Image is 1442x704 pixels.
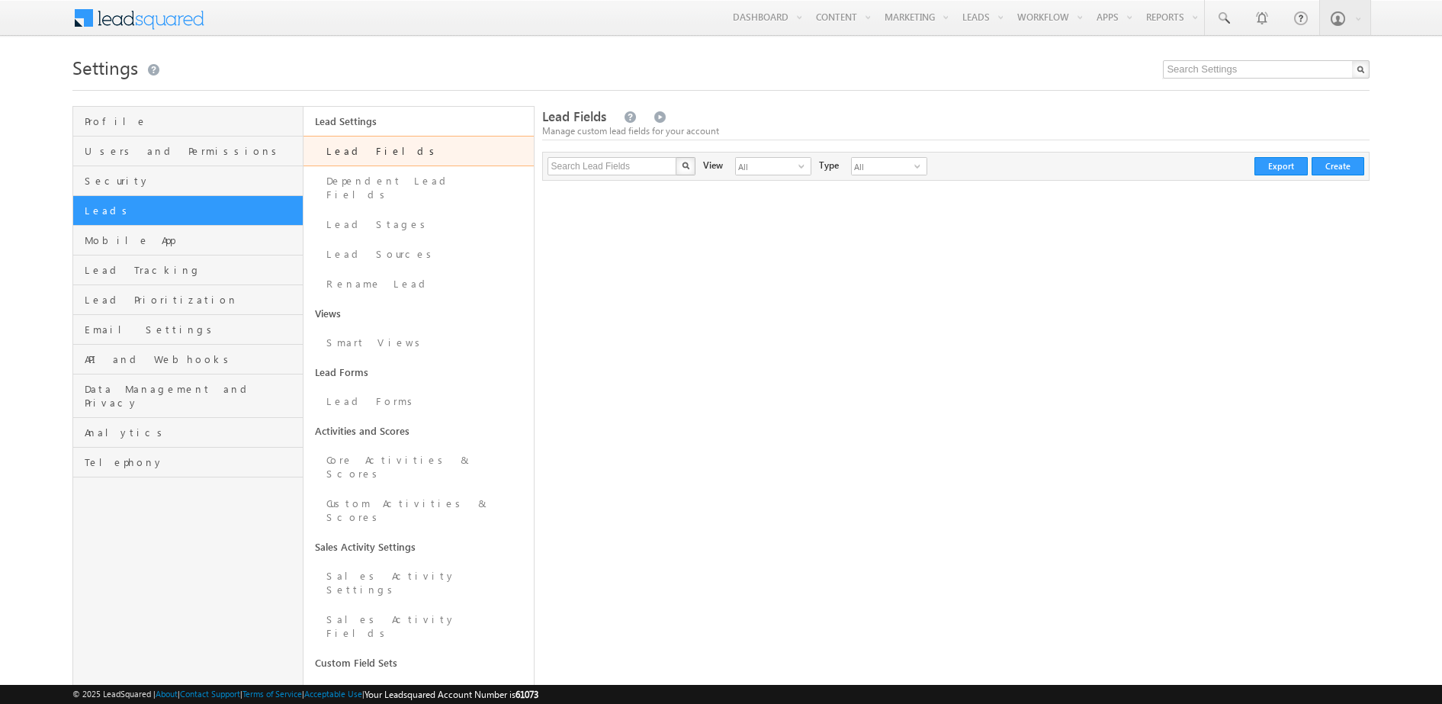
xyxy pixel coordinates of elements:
[85,114,299,128] span: Profile
[85,352,299,366] span: API and Webhooks
[85,233,299,247] span: Mobile App
[515,689,538,700] span: 61073
[914,162,927,171] span: select
[303,107,534,136] a: Lead Settings
[156,689,178,699] a: About
[365,689,538,700] span: Your Leadsquared Account Number is
[73,448,303,477] a: Telephony
[819,157,839,172] div: Type
[73,107,303,137] a: Profile
[303,269,534,299] a: Rename Lead
[85,323,299,336] span: Email Settings
[303,489,534,532] a: Custom Activities & Scores
[73,375,303,418] a: Data Management and Privacy
[73,418,303,448] a: Analytics
[703,157,723,172] div: View
[303,561,534,605] a: Sales Activity Settings
[798,162,811,171] span: select
[73,166,303,196] a: Security
[1254,157,1308,175] button: Export
[72,55,138,79] span: Settings
[242,689,302,699] a: Terms of Service
[303,210,534,239] a: Lead Stages
[73,196,303,226] a: Leads
[73,345,303,375] a: API and Webhooks
[303,605,534,648] a: Sales Activity Fields
[72,687,538,702] span: © 2025 LeadSquared | | | | |
[303,136,534,166] a: Lead Fields
[542,108,606,125] span: Lead Fields
[682,162,689,169] img: Search
[85,293,299,307] span: Lead Prioritization
[73,137,303,166] a: Users and Permissions
[303,416,534,445] a: Activities and Scores
[85,426,299,439] span: Analytics
[85,263,299,277] span: Lead Tracking
[303,358,534,387] a: Lead Forms
[180,689,240,699] a: Contact Support
[73,226,303,256] a: Mobile App
[85,382,299,410] span: Data Management and Privacy
[303,532,534,561] a: Sales Activity Settings
[542,124,1370,138] div: Manage custom lead fields for your account
[303,445,534,489] a: Core Activities & Scores
[73,285,303,315] a: Lead Prioritization
[85,204,299,217] span: Leads
[85,455,299,469] span: Telephony
[73,315,303,345] a: Email Settings
[303,328,534,358] a: Smart Views
[303,239,534,269] a: Lead Sources
[736,158,798,175] span: All
[73,256,303,285] a: Lead Tracking
[304,689,362,699] a: Acceptable Use
[303,299,534,328] a: Views
[303,166,534,210] a: Dependent Lead Fields
[852,158,914,175] span: All
[1312,157,1364,175] button: Create
[303,387,534,416] a: Lead Forms
[1163,60,1370,79] input: Search Settings
[85,174,299,188] span: Security
[85,144,299,158] span: Users and Permissions
[303,648,534,677] a: Custom Field Sets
